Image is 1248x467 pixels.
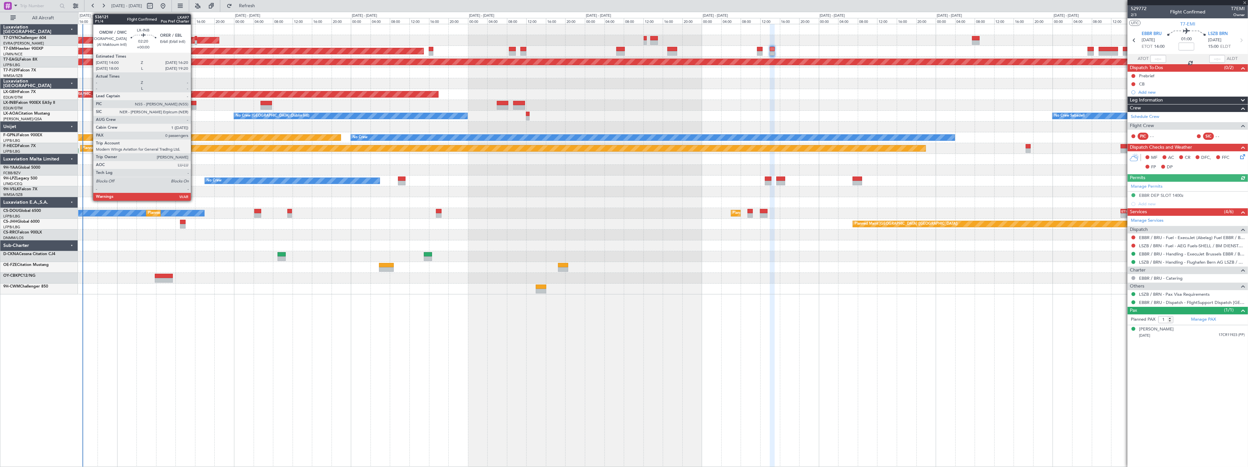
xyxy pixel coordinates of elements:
[586,13,611,19] div: [DATE] - [DATE]
[1224,307,1234,313] span: (1/1)
[82,143,185,153] div: Planned Maint [GEOGRAPHIC_DATA] ([GEOGRAPHIC_DATA])
[760,18,780,24] div: 12:00
[3,149,20,154] a: LFPB/LBG
[3,52,23,57] a: LFMN/NCE
[80,13,105,19] div: [DATE] - [DATE]
[838,18,858,24] div: 04:00
[1224,64,1234,71] span: (0/2)
[3,285,48,289] a: 9H-CWMChallenger 850
[7,13,71,23] button: All Aircraft
[1130,97,1163,104] span: Leg Information
[224,1,263,11] button: Refresh
[1139,73,1154,79] div: Prebrief
[468,18,488,24] div: 00:00
[3,274,18,278] span: OY-CBK
[1130,64,1163,72] span: Dispatch To-Dos
[3,235,24,240] a: DNMM/LOS
[1227,56,1238,62] span: ALDT
[3,231,17,234] span: CS-RRC
[3,252,55,256] a: D-CKNACessna Citation CJ4
[1154,44,1165,50] span: 14:00
[1130,144,1192,151] span: Dispatch Checks and Weather
[799,18,819,24] div: 20:00
[1203,133,1214,140] div: SIC
[1092,18,1112,24] div: 08:00
[1139,243,1245,249] a: LSZB / BRN - Fuel - AEG Fuels-SHELL / BM DIENSTE-LSZB/BRN
[916,18,936,24] div: 20:00
[1138,89,1245,95] div: Add new
[3,177,16,180] span: 9H-LPZ
[507,18,527,24] div: 08:00
[3,225,20,230] a: LFPB/LBG
[273,18,293,24] div: 08:00
[117,18,137,24] div: 00:00
[1138,56,1149,62] span: ATOT
[565,18,585,24] div: 20:00
[136,18,156,24] div: 04:00
[937,13,962,19] div: [DATE] - [DATE]
[3,133,17,137] span: F-GPNJ
[17,16,69,20] span: All Aircraft
[1130,226,1148,233] span: Dispatch
[605,18,624,24] div: 04:00
[3,231,42,234] a: CS-RRCFalcon 900LX
[236,111,309,121] div: No Crew [GEOGRAPHIC_DATA] (Dublin Intl)
[3,263,17,267] span: OE-FZE
[3,58,19,62] span: T7-EAGL
[3,285,20,289] span: 9H-CWM
[3,209,41,213] a: CS-DOUGlobal 6500
[855,219,958,229] div: Planned Maint [GEOGRAPHIC_DATA] ([GEOGRAPHIC_DATA])
[1138,133,1149,140] div: PIC
[1130,104,1141,112] span: Crew
[1054,111,1085,121] div: No Crew Sabadell
[1139,251,1245,257] a: EBBR / BRU - Handling - ExecuJet Brussels EBBR / BRU
[1072,18,1092,24] div: 04:00
[1142,44,1153,50] span: ETOT
[1111,18,1131,24] div: 12:00
[3,133,42,137] a: F-GPNJFalcon 900EX
[3,171,21,176] a: FCBB/BZV
[585,18,605,24] div: 00:00
[3,192,23,197] a: WMSA/SZB
[1216,133,1230,139] div: - -
[1130,267,1146,274] span: Charter
[1139,81,1145,87] div: CB
[111,3,142,9] span: [DATE] - [DATE]
[1231,12,1245,18] span: Owner
[3,263,49,267] a: OE-FZECitation Mustang
[3,144,18,148] span: F-HECD
[1014,18,1033,24] div: 16:00
[3,36,46,40] a: T7-DYNChallenger 604
[682,18,702,24] div: 20:00
[741,18,760,24] div: 08:00
[214,18,234,24] div: 20:00
[1181,36,1192,43] span: 01:00
[721,18,741,24] div: 04:00
[3,73,23,78] a: WMSA/SZB
[235,13,260,19] div: [DATE] - [DATE]
[819,18,839,24] div: 00:00
[3,209,19,213] span: CS-DOU
[1139,275,1183,281] a: EBBR / BRU - Catering
[3,138,20,143] a: LFPB/LBG
[148,208,251,218] div: Planned Maint [GEOGRAPHIC_DATA] ([GEOGRAPHIC_DATA])
[1131,316,1155,323] label: Planned PAX
[3,117,42,121] a: [PERSON_NAME]/QSA
[448,18,468,24] div: 20:00
[820,13,845,19] div: [DATE] - [DATE]
[3,90,18,94] span: LX-GBH
[1121,209,1136,213] div: ETSI
[3,274,35,278] a: OY-CBKPC12/NG
[3,166,18,170] span: 9H-YAA
[353,133,368,142] div: No Crew
[3,112,18,116] span: LX-AOA
[1130,283,1144,290] span: Others
[1131,12,1147,18] span: 2/3
[1151,155,1157,161] span: MF
[351,18,371,24] div: 00:00
[1231,5,1245,12] span: T7EMI
[3,252,19,256] span: D-CKNA
[3,41,44,46] a: EVRA/[PERSON_NAME]
[994,18,1014,24] div: 12:00
[3,106,23,111] a: EDLW/DTM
